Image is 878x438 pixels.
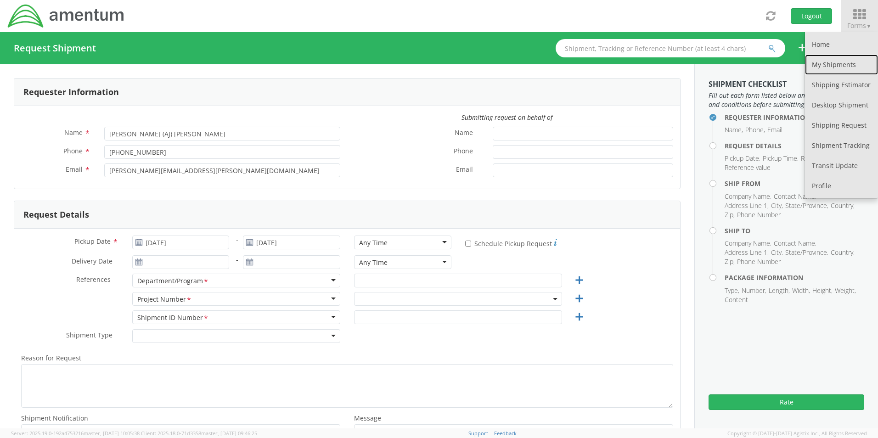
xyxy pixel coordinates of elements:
[465,241,471,247] input: Schedule Pickup Request
[805,176,878,196] a: Profile
[709,80,864,89] h3: Shipment Checklist
[709,394,864,410] button: Rate
[737,210,781,219] li: Phone Number
[455,128,473,139] span: Name
[359,258,388,267] div: Any Time
[7,3,125,29] img: dyn-intl-logo-049831509241104b2a82.png
[201,430,257,437] span: master, [DATE] 09:46:25
[725,210,735,219] li: Zip
[725,286,739,295] li: Type
[725,163,771,172] li: Reference value
[774,239,816,248] li: Contact Name
[74,237,111,246] span: Pickup Date
[763,154,799,163] li: Pickup Time
[462,113,552,122] i: Submitting request on behalf of
[66,165,83,174] span: Email
[84,430,140,437] span: master, [DATE] 10:05:38
[805,75,878,95] a: Shipping Estimator
[725,154,760,163] li: Pickup Date
[805,115,878,135] a: Shipping Request
[725,125,743,135] li: Name
[556,39,785,57] input: Shipment, Tracking or Reference Number (at least 4 chars)
[805,34,878,55] a: Home
[737,257,781,266] li: Phone Number
[725,257,735,266] li: Zip
[63,146,83,155] span: Phone
[76,275,111,284] span: References
[21,354,81,362] span: Reason for Request
[866,22,872,30] span: ▼
[456,165,473,175] span: Email
[785,248,828,257] li: State/Province
[792,286,810,295] li: Width
[468,430,488,437] a: Support
[14,43,96,53] h4: Request Shipment
[725,201,769,210] li: Address Line 1
[141,430,257,437] span: Client: 2025.18.0-71d3358
[725,180,864,187] h4: Ship From
[805,156,878,176] a: Transit Update
[465,237,557,248] label: Schedule Pickup Request
[725,142,864,149] h4: Request Details
[767,125,782,135] li: Email
[72,257,113,267] span: Delivery Date
[725,274,864,281] h4: Package Information
[831,201,855,210] li: Country
[805,95,878,115] a: Desktop Shipment
[835,286,856,295] li: Weight
[454,146,473,157] span: Phone
[727,430,867,437] span: Copyright © [DATE]-[DATE] Agistix Inc., All Rights Reserved
[66,331,113,341] span: Shipment Type
[137,295,192,304] div: Project Number
[742,286,766,295] li: Number
[64,128,83,137] span: Name
[725,192,771,201] li: Company Name
[831,248,855,257] li: Country
[359,238,388,247] div: Any Time
[771,201,783,210] li: City
[354,414,381,422] span: Message
[725,114,864,121] h4: Requester Information
[137,276,209,286] div: Department/Program
[805,135,878,156] a: Shipment Tracking
[21,414,88,422] span: Shipment Notification
[137,313,209,323] div: Shipment ID Number
[725,295,748,304] li: Content
[847,21,872,30] span: Forms
[812,286,833,295] li: Height
[785,201,828,210] li: State/Province
[801,154,846,163] li: Reference type
[23,210,89,219] h3: Request Details
[774,192,816,201] li: Contact Name
[494,430,517,437] a: Feedback
[769,286,790,295] li: Length
[725,248,769,257] li: Address Line 1
[771,248,783,257] li: City
[11,430,140,437] span: Server: 2025.19.0-192a4753216
[725,239,771,248] li: Company Name
[791,8,832,24] button: Logout
[805,55,878,75] a: My Shipments
[725,227,864,234] h4: Ship To
[709,91,864,109] span: Fill out each form listed below and agree to the terms and conditions before submitting
[23,88,119,97] h3: Requester Information
[745,125,765,135] li: Phone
